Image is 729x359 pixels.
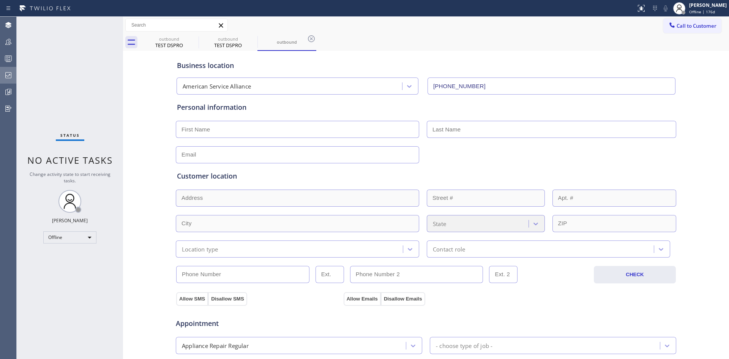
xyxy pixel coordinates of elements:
[552,190,677,207] input: Apt. #
[208,292,247,306] button: Disallow SMS
[126,19,227,31] input: Search
[344,292,381,306] button: Allow Emails
[140,36,198,42] div: outbound
[199,36,257,42] div: outbound
[594,266,676,283] button: CHECK
[427,121,676,138] input: Last Name
[199,34,257,51] div: TEST DSPRO
[30,171,110,184] span: Change activity state to start receiving tasks.
[176,146,419,163] input: Email
[140,34,198,51] div: TEST DSPRO
[182,245,218,253] div: Location type
[52,217,88,224] div: [PERSON_NAME]
[182,341,249,350] div: Appliance Repair Regular
[27,154,113,166] span: No active tasks
[183,82,251,91] div: American Service Alliance
[316,266,344,283] input: Ext.
[43,231,96,244] div: Offline
[689,9,715,14] span: Offline | 176d
[176,215,419,232] input: City
[489,266,518,283] input: Ext. 2
[660,3,671,14] button: Mute
[60,133,80,138] span: Status
[176,266,309,283] input: Phone Number
[258,39,316,45] div: outbound
[689,2,727,8] div: [PERSON_NAME]
[677,22,716,29] span: Call to Customer
[140,42,198,49] div: TEST DSPRO
[176,190,419,207] input: Address
[552,215,677,232] input: ZIP
[436,341,492,350] div: - choose type of job -
[427,190,545,207] input: Street #
[176,121,419,138] input: First Name
[433,245,465,253] div: Contact role
[199,42,257,49] div: TEST DSPRO
[176,318,342,329] span: Appointment
[428,77,675,95] input: Phone Number
[350,266,483,283] input: Phone Number 2
[176,292,208,306] button: Allow SMS
[381,292,425,306] button: Disallow Emails
[177,171,675,181] div: Customer location
[177,102,675,112] div: Personal information
[177,60,675,71] div: Business location
[663,19,721,33] button: Call to Customer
